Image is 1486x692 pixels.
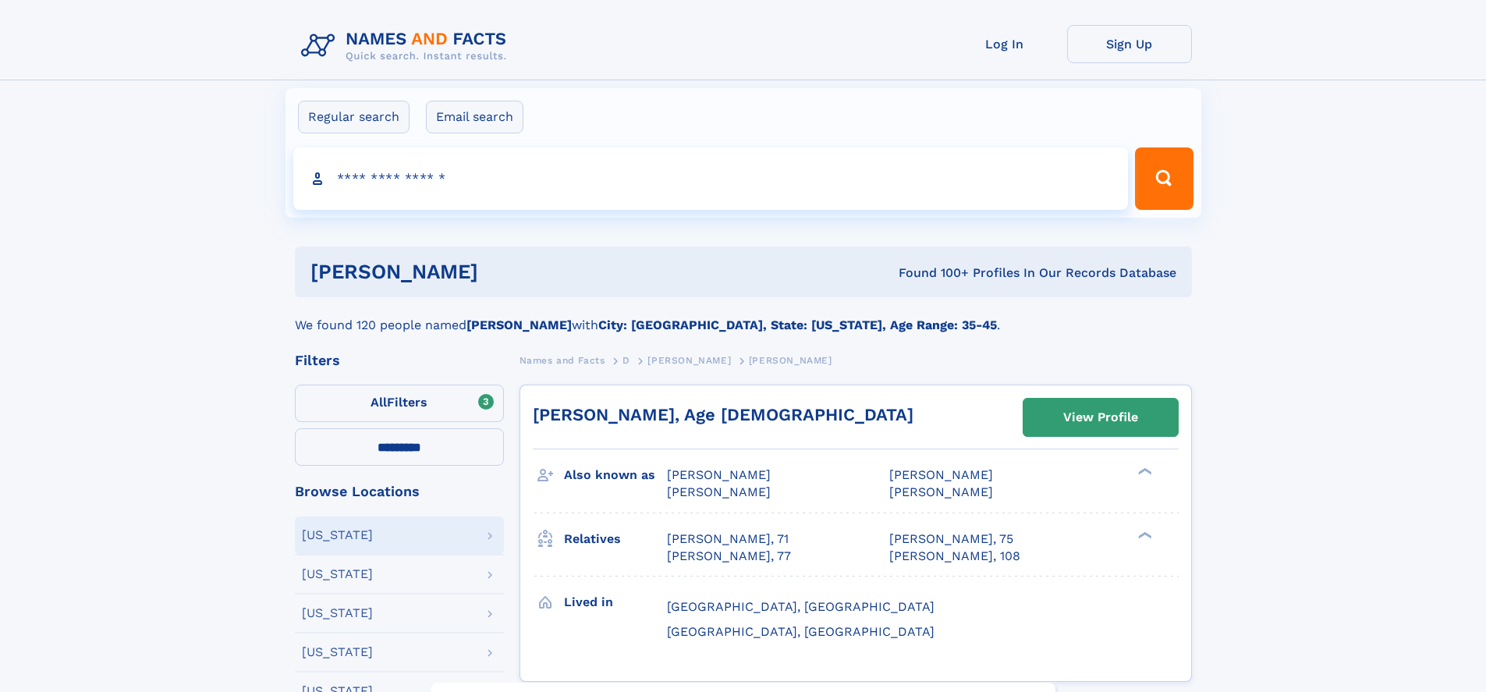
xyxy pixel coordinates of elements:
img: Logo Names and Facts [295,25,520,67]
h1: [PERSON_NAME] [310,262,689,282]
div: Browse Locations [295,484,504,499]
span: [PERSON_NAME] [647,355,731,366]
div: [US_STATE] [302,646,373,658]
a: [PERSON_NAME], 71 [667,531,789,548]
span: D [622,355,630,366]
span: [PERSON_NAME] [749,355,832,366]
span: [PERSON_NAME] [889,484,993,499]
span: [PERSON_NAME] [667,467,771,482]
a: [PERSON_NAME], Age [DEMOGRAPHIC_DATA] [533,405,913,424]
label: Email search [426,101,523,133]
div: [US_STATE] [302,568,373,580]
a: D [622,350,630,370]
h3: Also known as [564,462,667,488]
button: Search Button [1135,147,1193,210]
span: All [371,395,387,410]
span: [GEOGRAPHIC_DATA], [GEOGRAPHIC_DATA] [667,599,935,614]
label: Filters [295,385,504,422]
h3: Lived in [564,589,667,616]
div: Filters [295,353,504,367]
span: [GEOGRAPHIC_DATA], [GEOGRAPHIC_DATA] [667,624,935,639]
a: [PERSON_NAME], 108 [889,548,1020,565]
a: [PERSON_NAME], 75 [889,531,1013,548]
div: [US_STATE] [302,607,373,619]
a: Log In [942,25,1067,63]
div: [US_STATE] [302,529,373,541]
a: [PERSON_NAME] [647,350,731,370]
div: View Profile [1063,399,1138,435]
div: We found 120 people named with . [295,297,1192,335]
a: Names and Facts [520,350,605,370]
a: View Profile [1023,399,1178,436]
h3: Relatives [564,526,667,552]
b: [PERSON_NAME] [466,318,572,332]
div: ❯ [1134,467,1153,477]
span: [PERSON_NAME] [667,484,771,499]
b: City: [GEOGRAPHIC_DATA], State: [US_STATE], Age Range: 35-45 [598,318,997,332]
a: [PERSON_NAME], 77 [667,548,791,565]
div: ❯ [1134,530,1153,540]
div: Found 100+ Profiles In Our Records Database [688,264,1176,282]
input: search input [293,147,1129,210]
span: [PERSON_NAME] [889,467,993,482]
label: Regular search [298,101,410,133]
a: Sign Up [1067,25,1192,63]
